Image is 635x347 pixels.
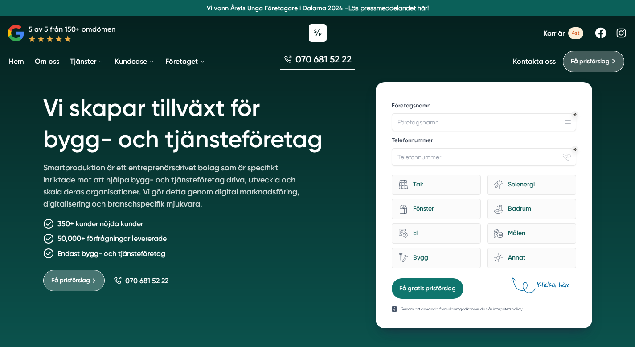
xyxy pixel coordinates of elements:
[68,50,106,73] a: Tjänster
[513,57,556,66] a: Kontakta oss
[113,50,156,73] a: Kundcase
[57,218,143,229] p: 350+ kunder nöjda kunder
[29,24,115,35] p: 5 av 5 från 150+ omdömen
[543,29,565,37] span: Karriär
[114,277,168,285] a: 070 681 52 22
[401,306,523,312] p: Genom att använda formuläret godkänner du vår integritetspolicy.
[164,50,207,73] a: Företaget
[33,50,61,73] a: Om oss
[43,270,105,291] a: Få prisförslag
[563,51,624,72] a: Få prisförslag
[43,162,300,214] p: Smartproduktion är ett entreprenörsdrivet bolag som är specifikt inriktade mot att hjälpa bygg- o...
[125,277,168,285] span: 070 681 52 22
[280,53,355,70] a: 070 681 52 22
[573,113,577,116] div: Obligatoriskt
[392,278,463,299] button: Få gratis prisförslag
[348,4,429,12] a: Läs pressmeddelandet här!
[57,248,165,259] p: Endast bygg- och tjänsteföretag
[7,50,26,73] a: Hem
[392,136,576,146] label: Telefonnummer
[43,82,355,162] h1: Vi skapar tillväxt för bygg- och tjänsteföretag
[51,276,90,285] span: Få prisförslag
[573,148,577,151] div: Obligatoriskt
[571,57,610,66] span: Få prisförslag
[392,148,576,166] input: Telefonnummer
[295,53,352,66] span: 070 681 52 22
[543,27,583,39] a: Karriär 4st
[57,233,167,244] p: 50,000+ förfrågningar levererade
[4,4,631,12] p: Vi vann Årets Unga Företagare i Dalarna 2024 –
[392,102,576,112] label: Företagsnamn
[392,113,576,131] input: Företagsnamn
[568,27,583,39] span: 4st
